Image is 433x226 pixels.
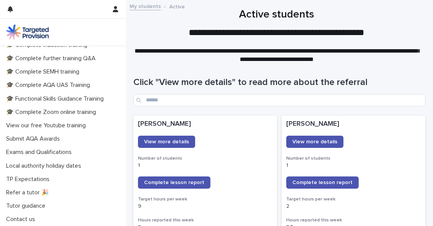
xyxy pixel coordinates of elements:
img: M5nRWzHhSzIhMunXDL62 [6,24,49,40]
p: View our free Youtube training [3,122,92,129]
p: Local authority holiday dates [3,162,87,170]
p: Contact us [3,216,41,223]
h3: Target hours per week [286,196,421,202]
span: Complete lesson report [144,180,204,185]
span: Complete lesson report [292,180,353,185]
p: 2 [286,203,421,210]
p: 🎓 Complete AQA UAS Training [3,82,96,89]
span: View more details [292,139,337,144]
a: My students [130,2,161,10]
p: Tutor guidance [3,202,51,210]
p: 🎓 Complete SEMH training [3,68,85,75]
a: Complete lesson report [286,176,359,189]
a: Complete lesson report [138,176,210,189]
input: Search [133,94,425,106]
p: Submit AQA Awards [3,135,66,143]
p: 1 [286,162,421,169]
h1: Active students [133,8,420,21]
p: 🎓 Complete Zoom online training [3,109,102,116]
a: View more details [286,136,343,148]
p: 🎓 Functional Skills Guidance Training [3,95,110,103]
p: 9 [138,203,273,210]
h3: Hours reported this week [286,217,421,223]
h3: Target hours per week [138,196,273,202]
h3: Number of students [138,155,273,162]
p: TP Expectations [3,176,56,183]
p: [PERSON_NAME] [138,120,273,128]
p: 🎓 Complete further training Q&A [3,55,102,62]
p: Exams and Qualifications [3,149,78,156]
h1: Click "View more details" to read more about the referral [133,77,425,88]
span: View more details [144,139,189,144]
a: View more details [138,136,195,148]
p: Refer a tutor 🎉 [3,189,55,196]
p: [PERSON_NAME] [286,120,421,128]
p: 1 [138,162,273,169]
p: Active [169,2,185,10]
h3: Hours reported this week [138,217,273,223]
h3: Number of students [286,155,421,162]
